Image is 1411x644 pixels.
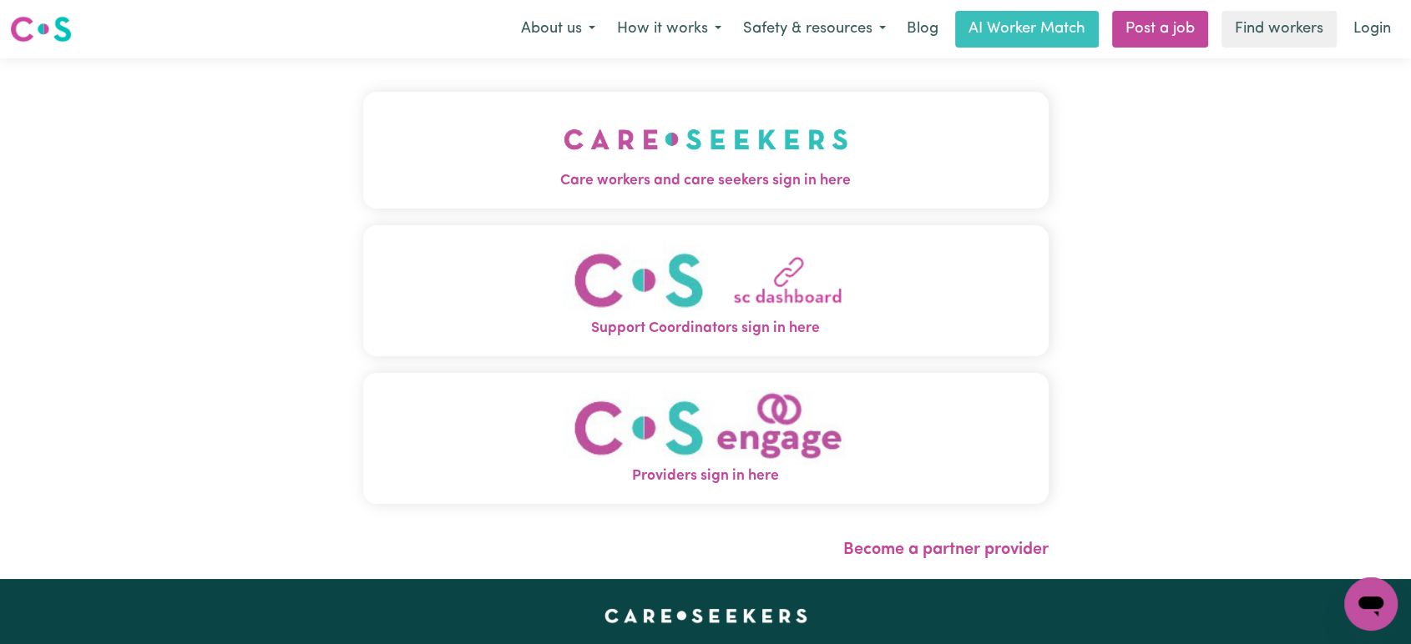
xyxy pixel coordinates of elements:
[1344,577,1398,631] iframe: Button to launch messaging window
[363,225,1049,356] button: Support Coordinators sign in here
[606,12,732,47] button: How it works
[1112,11,1208,48] a: Post a job
[1343,11,1401,48] a: Login
[843,541,1049,558] a: Become a partner provider
[604,609,807,622] a: Careseekers home page
[363,170,1049,192] span: Care workers and care seekers sign in here
[1221,11,1337,48] a: Find workers
[732,12,897,47] button: Safety & resources
[363,465,1049,487] span: Providers sign in here
[363,373,1049,504] button: Providers sign in here
[363,92,1049,209] button: Care workers and care seekers sign in here
[363,318,1049,340] span: Support Coordinators sign in here
[510,12,606,47] button: About us
[897,11,948,48] a: Blog
[10,10,72,48] a: Careseekers logo
[955,11,1099,48] a: AI Worker Match
[10,14,72,44] img: Careseekers logo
